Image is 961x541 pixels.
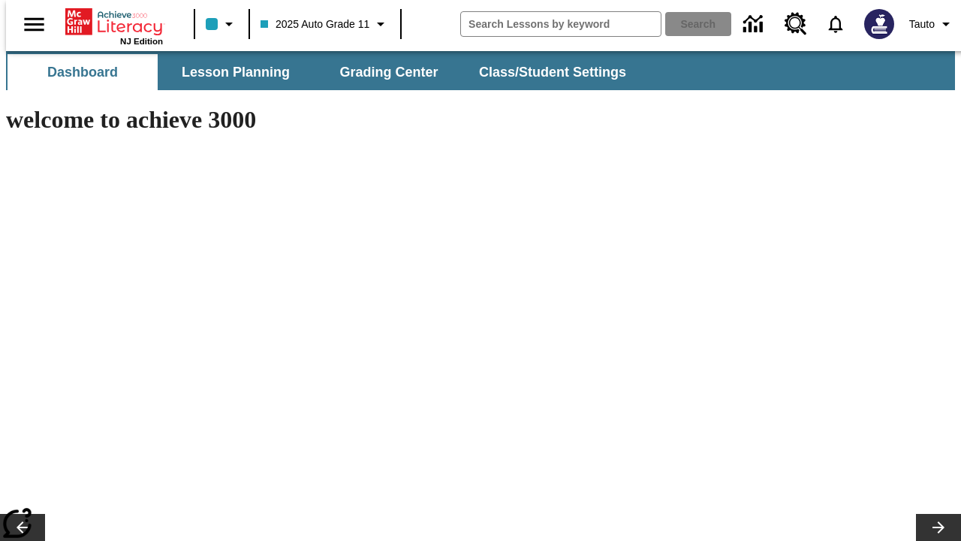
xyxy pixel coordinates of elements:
a: Notifications [816,5,855,44]
button: Open side menu [12,2,56,47]
a: Resource Center, Will open in new tab [776,4,816,44]
button: Profile/Settings [903,11,961,38]
button: Class/Student Settings [467,54,638,90]
span: Dashboard [47,64,118,81]
button: Select a new avatar [855,5,903,44]
span: Lesson Planning [182,64,290,81]
button: Class color is light blue. Change class color [200,11,244,38]
button: Lesson Planning [161,54,311,90]
button: Dashboard [8,54,158,90]
h1: welcome to achieve 3000 [6,106,655,134]
span: Class/Student Settings [479,64,626,81]
a: Home [65,7,163,37]
span: NJ Edition [120,37,163,46]
button: Grading Center [314,54,464,90]
span: Grading Center [339,64,438,81]
button: Class: 2025 Auto Grade 11, Select your class [255,11,396,38]
div: Home [65,5,163,46]
div: SubNavbar [6,54,640,90]
a: Data Center [734,4,776,45]
div: SubNavbar [6,51,955,90]
img: Avatar [864,9,894,39]
input: search field [461,12,661,36]
span: 2025 Auto Grade 11 [261,17,369,32]
button: Lesson carousel, Next [916,514,961,541]
span: Tauto [909,17,935,32]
